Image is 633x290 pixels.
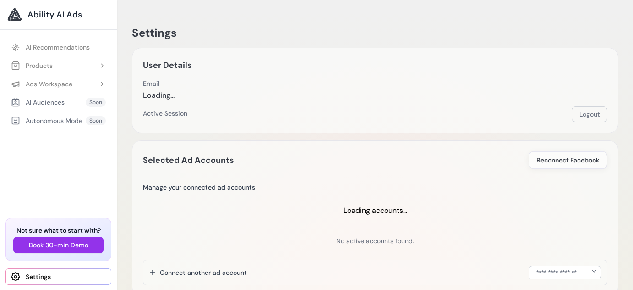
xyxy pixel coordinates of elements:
[11,116,82,125] div: Autonomous Mode
[529,151,607,169] button: Reconnect Facebook
[143,79,175,88] div: Email
[132,26,618,40] h1: Settings
[7,7,109,22] a: Ability AI Ads
[5,268,111,285] a: Settings
[5,76,111,92] button: Ads Workspace
[143,59,192,72] h2: User Details
[143,154,234,167] h2: Selected Ad Accounts
[86,116,106,125] span: Soon
[11,79,72,89] div: Ads Workspace
[86,98,106,107] span: Soon
[572,106,607,122] button: Logout
[5,39,111,56] a: AI Recommendations
[11,98,65,107] div: AI Audiences
[13,226,104,235] h3: Not sure what to start with?
[143,109,187,118] div: Active Session
[11,61,53,70] div: Products
[143,90,175,101] div: Loading...
[13,237,104,253] button: Book 30-min Demo
[5,57,111,74] button: Products
[536,156,600,165] span: Reconnect Facebook
[27,8,82,21] span: Ability AI Ads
